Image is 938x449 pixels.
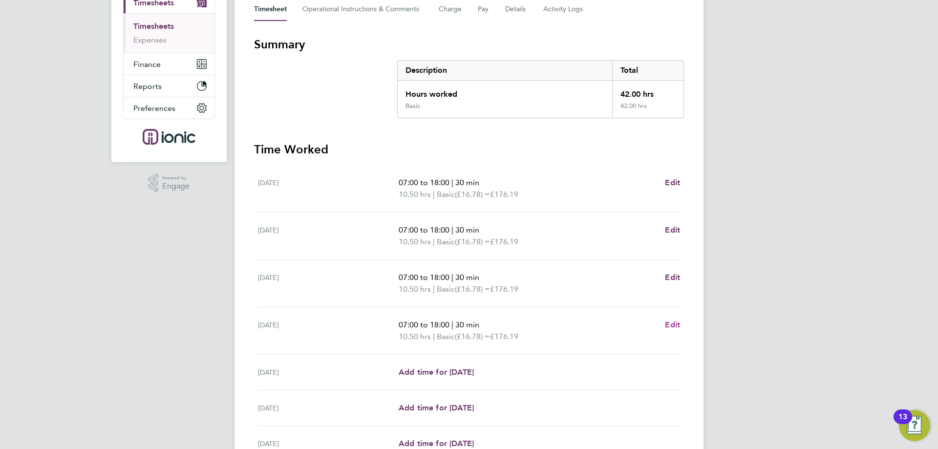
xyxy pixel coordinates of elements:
[124,97,214,119] button: Preferences
[162,182,190,191] span: Engage
[123,129,215,145] a: Go to home page
[258,402,399,414] div: [DATE]
[399,367,474,377] span: Add time for [DATE]
[455,320,479,329] span: 30 min
[433,237,435,246] span: |
[433,284,435,294] span: |
[133,21,174,31] a: Timesheets
[899,410,930,441] button: Open Resource Center, 13 new notifications
[455,273,479,282] span: 30 min
[665,319,680,331] a: Edit
[612,102,683,118] div: 42.00 hrs
[455,190,490,199] span: (£16.78) =
[162,174,190,182] span: Powered by
[399,178,449,187] span: 07:00 to 18:00
[455,284,490,294] span: (£16.78) =
[665,177,680,189] a: Edit
[399,284,431,294] span: 10.50 hrs
[437,283,455,295] span: Basic
[399,366,474,378] a: Add time for [DATE]
[254,142,684,157] h3: Time Worked
[437,236,455,248] span: Basic
[898,417,907,429] div: 13
[133,35,167,44] a: Expenses
[399,237,431,246] span: 10.50 hrs
[399,403,474,412] span: Add time for [DATE]
[490,332,518,341] span: £176.19
[665,272,680,283] a: Edit
[258,319,399,342] div: [DATE]
[258,272,399,295] div: [DATE]
[398,81,612,102] div: Hours worked
[451,225,453,235] span: |
[258,224,399,248] div: [DATE]
[405,102,420,110] div: Basic
[455,178,479,187] span: 30 min
[437,331,455,342] span: Basic
[133,82,162,91] span: Reports
[124,75,214,97] button: Reports
[490,284,518,294] span: £176.19
[490,190,518,199] span: £176.19
[455,225,479,235] span: 30 min
[133,104,175,113] span: Preferences
[433,190,435,199] span: |
[665,320,680,329] span: Edit
[399,273,449,282] span: 07:00 to 18:00
[124,13,214,53] div: Timesheets
[451,273,453,282] span: |
[399,320,449,329] span: 07:00 to 18:00
[399,190,431,199] span: 10.50 hrs
[149,174,190,192] a: Powered byEngage
[433,332,435,341] span: |
[258,177,399,200] div: [DATE]
[437,189,455,200] span: Basic
[254,37,684,52] h3: Summary
[665,178,680,187] span: Edit
[665,224,680,236] a: Edit
[399,402,474,414] a: Add time for [DATE]
[399,332,431,341] span: 10.50 hrs
[490,237,518,246] span: £176.19
[398,61,612,80] div: Description
[124,53,214,75] button: Finance
[451,178,453,187] span: |
[133,60,161,69] span: Finance
[143,129,195,145] img: ionic-logo-retina.png
[399,439,474,448] span: Add time for [DATE]
[455,332,490,341] span: (£16.78) =
[665,273,680,282] span: Edit
[612,81,683,102] div: 42.00 hrs
[455,237,490,246] span: (£16.78) =
[451,320,453,329] span: |
[665,225,680,235] span: Edit
[258,366,399,378] div: [DATE]
[397,60,684,118] div: Summary
[612,61,683,80] div: Total
[399,225,449,235] span: 07:00 to 18:00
